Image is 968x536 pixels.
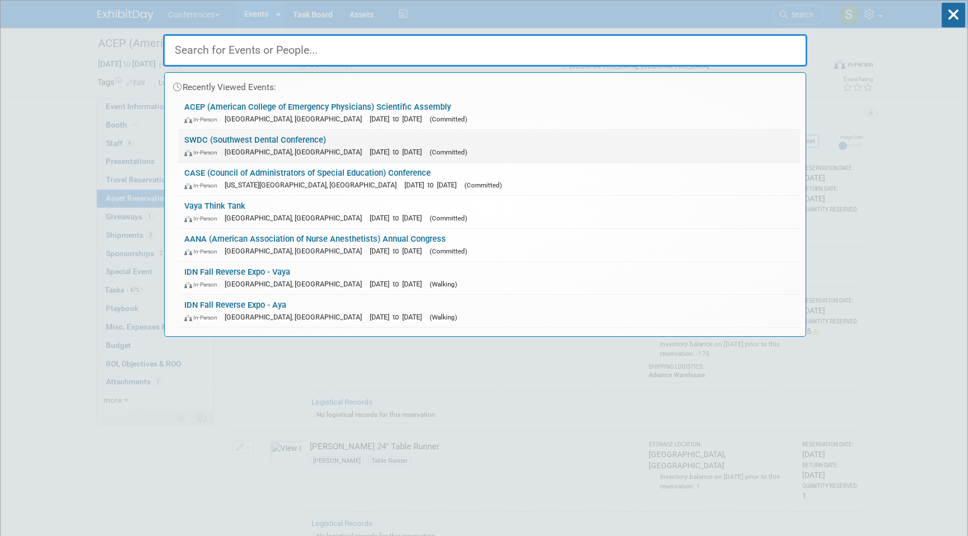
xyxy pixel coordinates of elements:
[184,182,222,189] span: In-Person
[225,247,367,255] span: [GEOGRAPHIC_DATA], [GEOGRAPHIC_DATA]
[184,248,222,255] span: In-Person
[225,214,367,222] span: [GEOGRAPHIC_DATA], [GEOGRAPHIC_DATA]
[225,313,367,321] span: [GEOGRAPHIC_DATA], [GEOGRAPHIC_DATA]
[184,215,222,222] span: In-Person
[430,115,467,123] span: (Committed)
[430,247,467,255] span: (Committed)
[163,34,807,67] input: Search for Events or People...
[464,181,502,189] span: (Committed)
[179,130,800,162] a: SWDC (Southwest Dental Conference) In-Person [GEOGRAPHIC_DATA], [GEOGRAPHIC_DATA] [DATE] to [DATE...
[225,280,367,288] span: [GEOGRAPHIC_DATA], [GEOGRAPHIC_DATA]
[430,214,467,222] span: (Committed)
[430,148,467,156] span: (Committed)
[370,148,427,156] span: [DATE] to [DATE]
[179,163,800,195] a: CASE (Council of Administrators of Special Education) Conference In-Person [US_STATE][GEOGRAPHIC_...
[179,196,800,228] a: Vaya Think Tank In-Person [GEOGRAPHIC_DATA], [GEOGRAPHIC_DATA] [DATE] to [DATE] (Committed)
[184,149,222,156] span: In-Person
[370,247,427,255] span: [DATE] to [DATE]
[170,73,800,97] div: Recently Viewed Events:
[179,295,800,327] a: IDN Fall Reverse Expo - Aya In-Person [GEOGRAPHIC_DATA], [GEOGRAPHIC_DATA] [DATE] to [DATE] (Walk...
[404,181,462,189] span: [DATE] to [DATE]
[179,262,800,294] a: IDN Fall Reverse Expo - Vaya In-Person [GEOGRAPHIC_DATA], [GEOGRAPHIC_DATA] [DATE] to [DATE] (Wal...
[430,313,457,321] span: (Walking)
[370,280,427,288] span: [DATE] to [DATE]
[179,97,800,129] a: ACEP (American College of Emergency Physicians) Scientific Assembly In-Person [GEOGRAPHIC_DATA], ...
[225,148,367,156] span: [GEOGRAPHIC_DATA], [GEOGRAPHIC_DATA]
[184,314,222,321] span: In-Person
[179,229,800,261] a: AANA (American Association of Nurse Anesthetists) Annual Congress In-Person [GEOGRAPHIC_DATA], [G...
[225,181,402,189] span: [US_STATE][GEOGRAPHIC_DATA], [GEOGRAPHIC_DATA]
[370,214,427,222] span: [DATE] to [DATE]
[225,115,367,123] span: [GEOGRAPHIC_DATA], [GEOGRAPHIC_DATA]
[430,280,457,288] span: (Walking)
[370,313,427,321] span: [DATE] to [DATE]
[370,115,427,123] span: [DATE] to [DATE]
[184,116,222,123] span: In-Person
[184,281,222,288] span: In-Person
